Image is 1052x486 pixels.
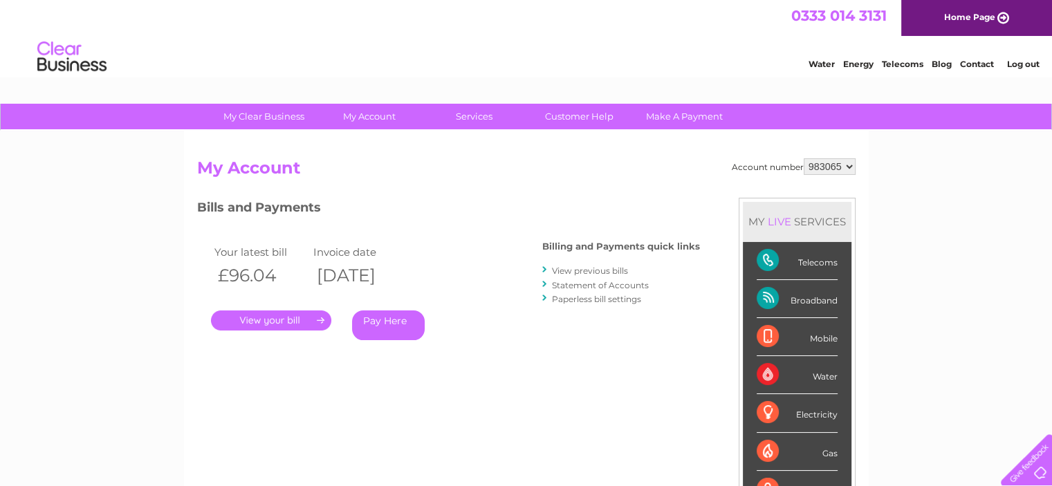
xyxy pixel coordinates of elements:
[211,243,311,261] td: Your latest bill
[522,104,636,129] a: Customer Help
[757,242,838,280] div: Telecoms
[207,104,321,129] a: My Clear Business
[200,8,853,67] div: Clear Business is a trading name of Verastar Limited (registered in [GEOGRAPHIC_DATA] No. 3667643...
[352,310,425,340] a: Pay Here
[197,158,856,185] h2: My Account
[791,7,887,24] a: 0333 014 3131
[552,265,628,276] a: View previous bills
[1006,59,1039,69] a: Log out
[757,394,838,432] div: Electricity
[757,318,838,356] div: Mobile
[757,356,838,394] div: Water
[552,294,641,304] a: Paperless bill settings
[552,280,649,290] a: Statement of Accounts
[882,59,923,69] a: Telecoms
[310,261,409,290] th: [DATE]
[211,261,311,290] th: £96.04
[417,104,531,129] a: Services
[732,158,856,175] div: Account number
[960,59,994,69] a: Contact
[809,59,835,69] a: Water
[757,280,838,318] div: Broadband
[197,198,700,222] h3: Bills and Payments
[211,310,331,330] a: .
[627,104,741,129] a: Make A Payment
[932,59,952,69] a: Blog
[743,202,851,241] div: MY SERVICES
[843,59,874,69] a: Energy
[312,104,426,129] a: My Account
[542,241,700,252] h4: Billing and Payments quick links
[37,36,107,78] img: logo.png
[765,215,794,228] div: LIVE
[310,243,409,261] td: Invoice date
[757,433,838,471] div: Gas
